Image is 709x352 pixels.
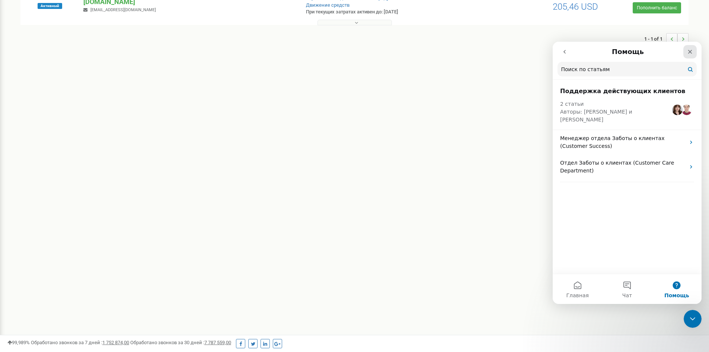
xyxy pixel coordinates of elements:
[31,340,129,345] span: Обработано звонков за 7 дней :
[633,2,681,13] a: Пополнить баланс
[644,26,689,52] nav: ...
[102,340,129,345] u: 1 752 874,00
[90,7,156,12] span: [EMAIL_ADDRESS][DOMAIN_NAME]
[130,340,231,345] span: Обработано звонков за 30 дней :
[7,340,30,345] span: 99,989%
[553,42,702,304] iframe: Intercom live chat
[644,33,666,44] span: 1 - 1 of 1
[38,3,62,9] span: Активный
[684,310,702,328] iframe: Intercom live chat
[306,2,349,8] a: Движение средств
[204,340,231,345] u: 7 787 559,00
[306,9,461,16] p: При текущих затратах активен до: [DATE]
[553,1,598,12] span: 205,46 USD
